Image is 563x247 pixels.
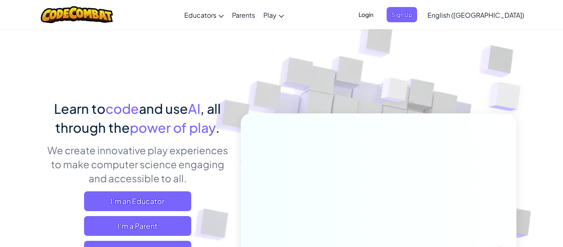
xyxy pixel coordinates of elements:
[130,119,216,136] span: power of play
[47,143,228,185] p: We create innovative play experiences to make computer science engaging and accessible to all.
[263,11,277,19] span: Play
[259,4,288,26] a: Play
[216,119,220,136] span: .
[180,4,228,26] a: Educators
[188,100,200,117] span: AI
[472,62,544,132] img: Overlap cubes
[184,11,216,19] span: Educators
[366,61,425,123] img: Overlap cubes
[423,4,528,26] a: English ([GEOGRAPHIC_DATA])
[427,11,524,19] span: English ([GEOGRAPHIC_DATA])
[84,216,191,236] a: I'm a Parent
[387,7,417,22] button: Sign Up
[354,7,378,22] button: Login
[139,100,188,117] span: and use
[106,100,139,117] span: code
[41,6,113,23] img: CodeCombat logo
[54,100,106,117] span: Learn to
[84,191,191,211] a: I'm an Educator
[228,4,259,26] a: Parents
